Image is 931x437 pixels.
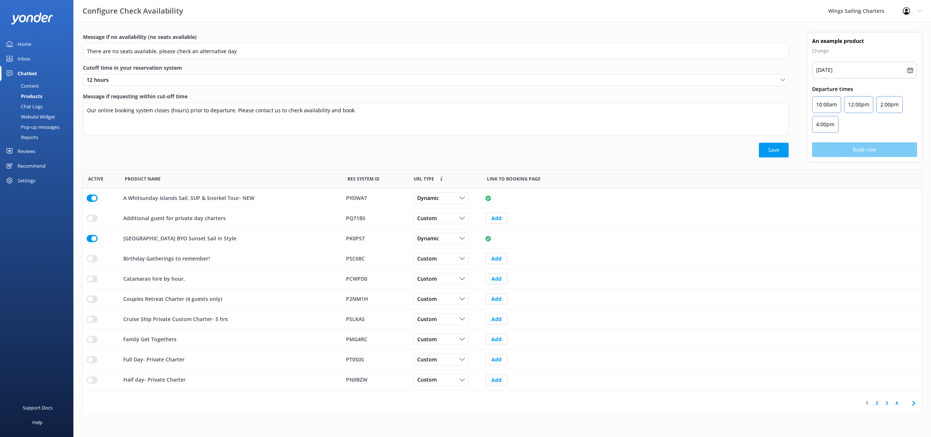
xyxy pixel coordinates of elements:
[414,175,434,182] span: Link to booking page
[18,37,31,51] div: Home
[487,175,541,182] span: Link to booking page
[18,173,35,188] div: Settings
[417,234,443,243] span: Dynamic
[759,143,789,157] button: Save
[346,356,404,364] div: PT0S0S
[83,208,922,229] div: row
[23,400,52,415] div: Support Docs
[88,175,103,182] span: Active
[4,91,42,101] div: Products
[83,5,183,17] h3: Configure Check Availability
[812,37,917,45] h4: An example product
[123,315,228,323] p: Cruise Ship Private Custom Charter- 5 hrs
[83,329,922,350] div: row
[417,356,441,364] span: Custom
[4,132,73,142] a: Reports
[417,335,441,343] span: Custom
[417,275,441,283] span: Custom
[123,335,177,343] p: Family Get Togethers
[4,101,73,112] a: Chat Logs
[346,255,404,263] div: PSC08C
[417,255,441,263] span: Custom
[4,112,55,122] div: Website Widget
[11,12,53,25] img: yonder-white-logo.png
[123,194,254,202] p: A Whitsunday Islands Sail, SUP & Snorkel Tour- NEW
[346,214,404,222] div: PQ71BS
[872,400,882,407] a: 2
[18,144,35,159] div: Reviews
[4,81,73,91] a: Content
[812,46,917,55] p: Change
[123,376,186,384] p: Half day- Private Charter
[417,295,441,303] span: Custom
[485,354,508,365] button: Add
[83,92,789,101] label: Message if requesting within cut-off time
[848,100,869,109] p: 12:00pm
[83,249,922,269] div: row
[83,229,922,249] div: row
[862,400,872,407] a: 1
[882,400,892,407] a: 3
[485,314,508,325] button: Add
[892,400,902,407] a: 4
[83,188,922,390] div: grid
[880,100,899,109] p: 2:00pm
[346,275,404,283] div: PCWPD0
[485,253,508,264] button: Add
[485,273,508,284] button: Add
[83,188,922,208] div: row
[346,194,404,202] div: PYDWA7
[83,43,789,59] input: Enter a message
[125,175,161,182] span: Product Name
[18,159,46,173] div: Recommend
[32,415,43,430] div: Help
[346,295,404,303] div: P2NM1H
[346,335,404,343] div: PMG4RC
[83,103,789,136] textarea: Our online booking system closes {hours} prior to departure. Please contact us to check availabil...
[4,81,39,91] div: Content
[4,132,38,142] div: Reports
[83,64,789,72] label: Cutoff time in your reservation system
[816,120,834,129] p: 4:00pm
[816,100,837,109] p: 10:00am
[123,275,185,283] p: Catamaran hire by hour.
[485,213,508,224] button: Add
[346,234,404,243] div: PK0PS7
[83,33,789,41] label: Message if no availability (no seats available)
[83,289,922,309] div: row
[348,175,379,182] span: Res System ID
[417,315,441,323] span: Custom
[83,269,922,289] div: row
[816,66,833,74] p: [DATE]
[83,309,922,329] div: row
[18,66,37,81] div: Chatbot
[346,315,404,323] div: PSLKAS
[417,214,441,222] span: Custom
[83,370,922,390] div: row
[812,85,917,93] p: Departure times
[123,255,210,263] p: Birthday Gatherings to remember!
[87,76,113,84] span: 12 hours
[417,194,443,202] span: Dynamic
[4,91,73,101] a: Products
[485,334,508,345] button: Add
[18,51,30,66] div: Inbox
[485,294,508,305] button: Add
[417,376,441,384] span: Custom
[123,356,185,364] p: Full Day- Private Charter
[123,234,236,243] p: [GEOGRAPHIC_DATA] BYO Sunset Sail in Style
[83,350,922,370] div: row
[4,122,73,132] a: Pop-up messages
[123,295,222,303] p: Couples Retreat Charter (4 guests only)
[4,112,73,122] a: Website Widget
[123,214,226,222] p: Additional guest for private day charters
[346,376,404,384] div: PN0BZW
[4,122,59,132] div: Pop-up messages
[4,101,43,112] div: Chat Logs
[485,375,508,386] button: Add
